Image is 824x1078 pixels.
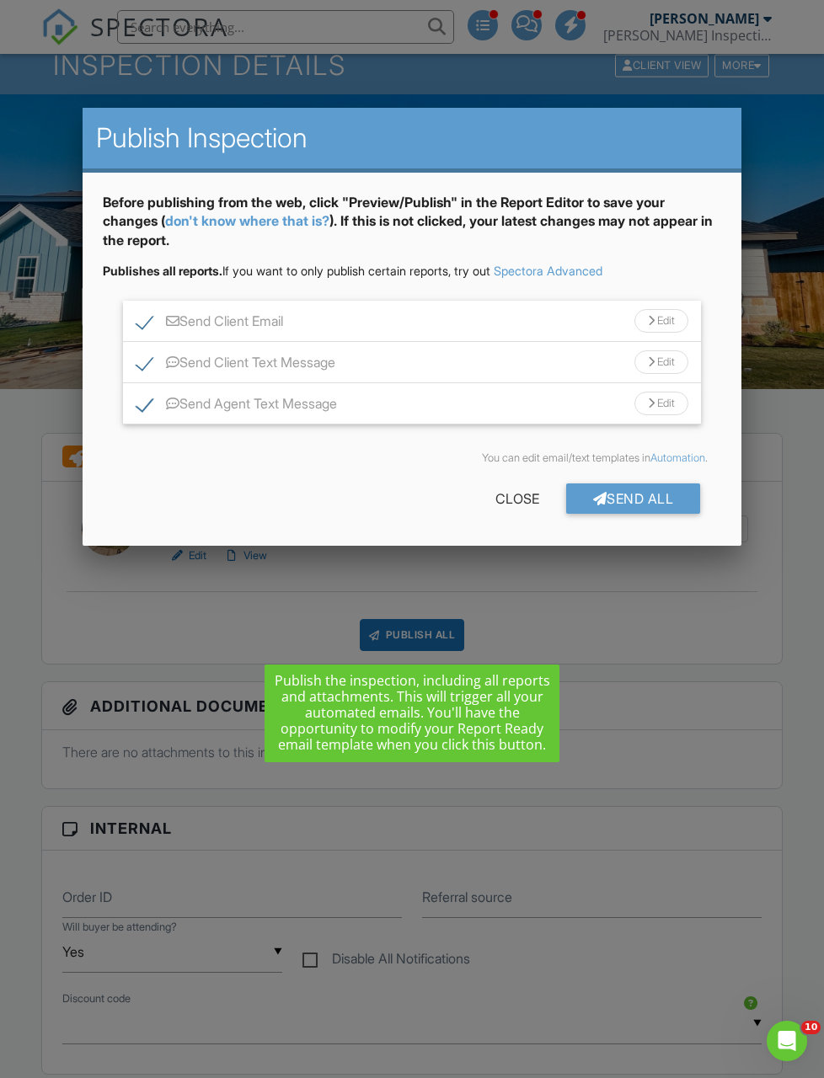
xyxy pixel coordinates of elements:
a: Automation [650,451,705,464]
div: Before publishing from the web, click "Preview/Publish" in the Report Editor to save your changes... [103,193,721,263]
div: Edit [634,309,688,333]
strong: Publishes all reports. [103,264,222,278]
div: Close [468,483,566,514]
span: 10 [801,1021,821,1034]
div: You can edit email/text templates in . [116,451,708,465]
label: Send Client Text Message [136,355,335,376]
a: Spectora Advanced [494,264,602,278]
h2: Publish Inspection [96,121,728,155]
a: don't know where that is? [165,212,329,229]
span: If you want to only publish certain reports, try out [103,264,490,278]
label: Send Client Email [136,313,283,334]
iframe: Intercom live chat [767,1021,807,1061]
div: Edit [634,350,688,374]
label: Send Agent Text Message [136,396,337,417]
div: Edit [634,392,688,415]
div: Send All [566,483,701,514]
